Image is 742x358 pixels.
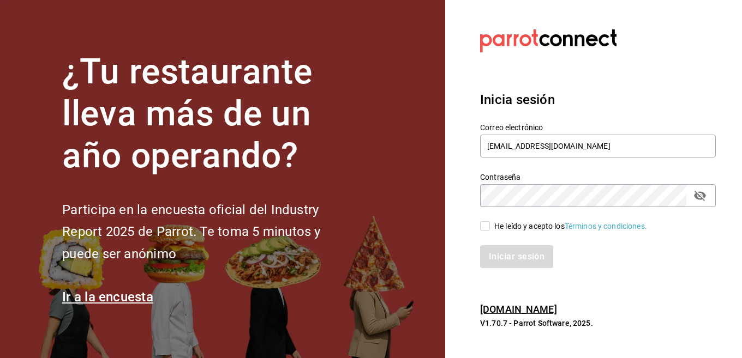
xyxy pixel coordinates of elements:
[480,90,716,110] h3: Inicia sesión
[480,318,716,329] p: V1.70.7 - Parrot Software, 2025.
[691,186,709,205] button: passwordField
[480,304,557,315] a: [DOMAIN_NAME]
[480,124,716,131] label: Correo electrónico
[480,173,716,181] label: Contraseña
[480,135,716,157] input: Ingresa tu correo electrónico
[62,199,357,265] h2: Participa en la encuesta oficial del Industry Report 2025 de Parrot. Te toma 5 minutos y puede se...
[565,222,647,230] a: Términos y condiciones.
[62,289,153,305] a: Ir a la encuesta
[62,51,357,177] h1: ¿Tu restaurante lleva más de un año operando?
[494,221,647,232] div: He leído y acepto los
